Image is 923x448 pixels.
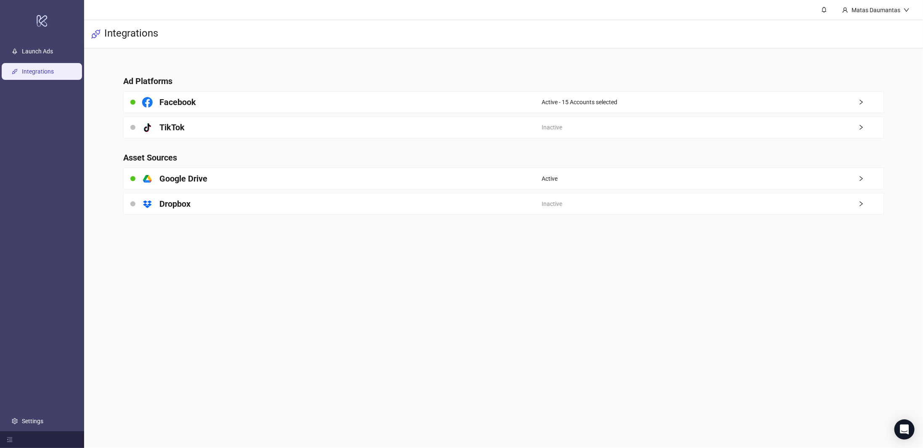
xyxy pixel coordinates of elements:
[22,418,43,424] a: Settings
[842,7,848,13] span: user
[159,173,207,184] h4: Google Drive
[858,99,883,105] span: right
[91,29,101,39] span: api
[542,98,617,107] span: Active - 15 Accounts selected
[123,116,884,138] a: TikTokInactiveright
[159,121,185,133] h4: TikTok
[858,176,883,182] span: right
[904,7,910,13] span: down
[821,7,827,13] span: bell
[858,201,883,207] span: right
[159,198,190,210] h4: Dropbox
[542,123,562,132] span: Inactive
[22,48,53,55] a: Launch Ads
[894,419,915,440] div: Open Intercom Messenger
[542,199,562,208] span: Inactive
[848,5,904,15] div: Matas Daumantas
[123,75,884,87] h4: Ad Platforms
[22,68,54,75] a: Integrations
[123,168,884,190] a: Google DriveActiveright
[159,96,196,108] h4: Facebook
[123,193,884,215] a: DropboxInactiveright
[542,174,558,183] span: Active
[123,152,884,163] h4: Asset Sources
[7,437,13,443] span: menu-fold
[104,27,158,41] h3: Integrations
[123,91,884,113] a: FacebookActive - 15 Accounts selectedright
[858,124,883,130] span: right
